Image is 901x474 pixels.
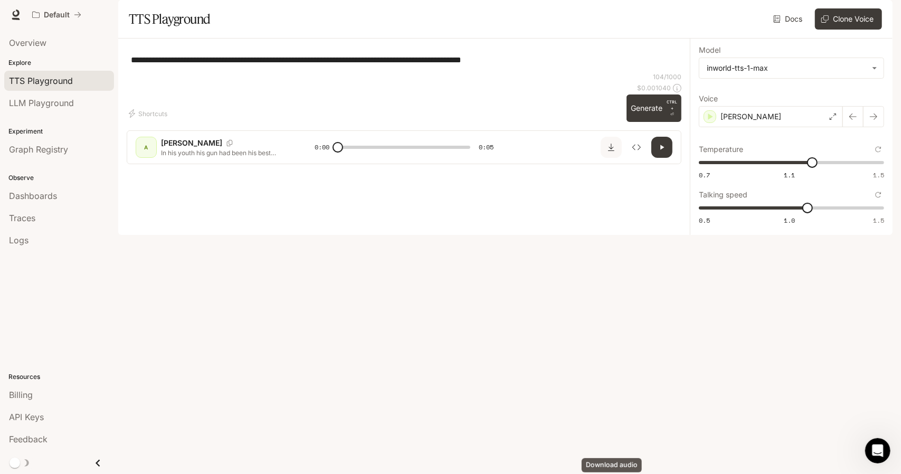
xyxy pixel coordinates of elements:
span: 0.7 [699,170,710,179]
button: Shortcuts [127,105,172,122]
iframe: Intercom live chat [865,438,890,463]
p: $ 0.001040 [637,83,671,92]
p: [PERSON_NAME] [720,111,781,122]
p: 104 / 1000 [653,72,681,81]
span: 1.5 [873,216,884,225]
span: 0:00 [315,142,329,153]
span: 0:05 [479,142,494,153]
button: Download audio [601,137,622,158]
p: CTRL + [667,99,677,111]
div: A [138,139,155,156]
div: Download audio [582,458,642,472]
p: Talking speed [699,191,747,198]
p: In his youth his gun had been his best friend; but the chase demands much of legs and muscles and... [161,148,289,157]
h1: TTS Playground [129,8,211,30]
button: GenerateCTRL +⏎ [627,94,681,122]
button: Inspect [626,137,647,158]
p: ⏎ [667,99,677,118]
span: 1.5 [873,170,884,179]
button: All workspaces [27,4,86,25]
p: Voice [699,95,718,102]
button: Reset to default [872,189,884,201]
button: Reset to default [872,144,884,155]
p: Default [44,11,70,20]
button: Clone Voice [815,8,882,30]
button: Copy Voice ID [222,140,237,146]
a: Docs [771,8,807,30]
p: Temperature [699,146,743,153]
p: [PERSON_NAME] [161,138,222,148]
span: 1.0 [784,216,795,225]
span: 1.1 [784,170,795,179]
p: Model [699,46,720,54]
div: inworld-tts-1-max [707,63,867,73]
div: inworld-tts-1-max [699,58,884,78]
span: 0.5 [699,216,710,225]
